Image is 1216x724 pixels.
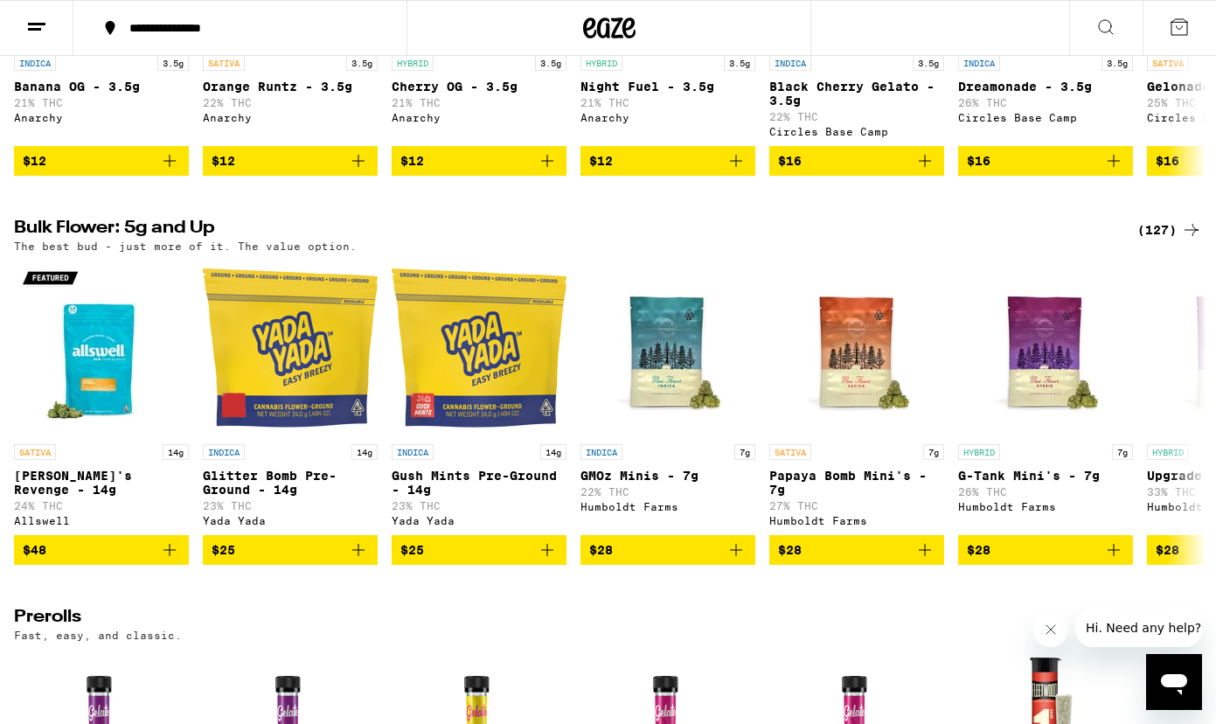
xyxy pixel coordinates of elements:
[14,80,189,94] p: Banana OG - 3.5g
[392,444,434,460] p: INDICA
[14,261,189,535] a: Open page for Jack's Revenge - 14g from Allswell
[967,543,990,557] span: $28
[392,80,566,94] p: Cherry OG - 3.5g
[1101,55,1133,71] p: 3.5g
[346,55,378,71] p: 3.5g
[14,609,1116,630] h2: Prerolls
[203,444,245,460] p: INDICA
[923,444,944,460] p: 7g
[14,535,189,565] button: Add to bag
[967,154,990,168] span: $16
[769,55,811,71] p: INDICA
[589,543,613,557] span: $28
[1075,609,1202,647] iframe: Message from company
[203,535,378,565] button: Add to bag
[14,500,189,512] p: 24% THC
[392,112,566,123] div: Anarchy
[540,444,566,460] p: 14g
[203,97,378,108] p: 22% THC
[14,219,1116,240] h2: Bulk Flower: 5g and Up
[1146,654,1202,710] iframe: Button to launch messaging window
[392,261,566,535] a: Open page for Gush Mints Pre-Ground - 14g from Yada Yada
[14,112,189,123] div: Anarchy
[212,543,235,557] span: $25
[580,112,755,123] div: Anarchy
[203,112,378,123] div: Anarchy
[778,154,802,168] span: $16
[400,154,424,168] span: $12
[14,240,357,252] p: The best bud - just more of it. The value option.
[203,55,245,71] p: SATIVA
[769,500,944,512] p: 27% THC
[769,126,944,137] div: Circles Base Camp
[203,515,378,526] div: Yada Yada
[958,444,1000,460] p: HYBRID
[392,55,434,71] p: HYBRID
[580,444,622,460] p: INDICA
[14,630,182,641] p: Fast, easy, and classic.
[157,55,189,71] p: 3.5g
[203,500,378,512] p: 23% THC
[1033,612,1068,647] iframe: Close message
[769,261,944,435] img: Humboldt Farms - Papaya Bomb Mini's - 7g
[589,154,613,168] span: $12
[203,261,378,535] a: Open page for Glitter Bomb Pre-Ground - 14g from Yada Yada
[958,55,1000,71] p: INDICA
[14,261,189,435] img: Allswell - Jack's Revenge - 14g
[203,469,378,497] p: Glitter Bomb Pre-Ground - 14g
[958,486,1133,498] p: 26% THC
[400,543,424,557] span: $25
[769,80,944,108] p: Black Cherry Gelato - 3.5g
[958,80,1133,94] p: Dreamonade - 3.5g
[958,469,1133,483] p: G-Tank Mini's - 7g
[535,55,566,71] p: 3.5g
[23,543,46,557] span: $48
[580,80,755,94] p: Night Fuel - 3.5g
[580,535,755,565] button: Add to bag
[212,154,235,168] span: $12
[958,146,1133,176] button: Add to bag
[14,515,189,526] div: Allswell
[14,444,56,460] p: SATIVA
[580,501,755,512] div: Humboldt Farms
[163,444,189,460] p: 14g
[392,146,566,176] button: Add to bag
[1147,444,1189,460] p: HYBRID
[913,55,944,71] p: 3.5g
[392,515,566,526] div: Yada Yada
[778,543,802,557] span: $28
[392,535,566,565] button: Add to bag
[734,444,755,460] p: 7g
[958,112,1133,123] div: Circles Base Camp
[1147,55,1189,71] p: SATIVA
[14,55,56,71] p: INDICA
[958,501,1133,512] div: Humboldt Farms
[958,261,1133,535] a: Open page for G-Tank Mini's - 7g from Humboldt Farms
[1112,444,1133,460] p: 7g
[580,469,755,483] p: GMOz Minis - 7g
[580,261,755,435] img: Humboldt Farms - GMOz Minis - 7g
[958,261,1133,435] img: Humboldt Farms - G-Tank Mini's - 7g
[769,261,944,535] a: Open page for Papaya Bomb Mini's - 7g from Humboldt Farms
[14,469,189,497] p: [PERSON_NAME]'s Revenge - 14g
[392,469,566,497] p: Gush Mints Pre-Ground - 14g
[1156,543,1179,557] span: $28
[724,55,755,71] p: 3.5g
[958,97,1133,108] p: 26% THC
[351,444,378,460] p: 14g
[203,261,378,435] img: Yada Yada - Glitter Bomb Pre-Ground - 14g
[580,486,755,498] p: 22% THC
[958,535,1133,565] button: Add to bag
[580,55,622,71] p: HYBRID
[23,154,46,168] span: $12
[1137,219,1202,240] a: (127)
[769,146,944,176] button: Add to bag
[769,111,944,122] p: 22% THC
[580,146,755,176] button: Add to bag
[769,535,944,565] button: Add to bag
[392,97,566,108] p: 21% THC
[392,500,566,512] p: 23% THC
[769,469,944,497] p: Papaya Bomb Mini's - 7g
